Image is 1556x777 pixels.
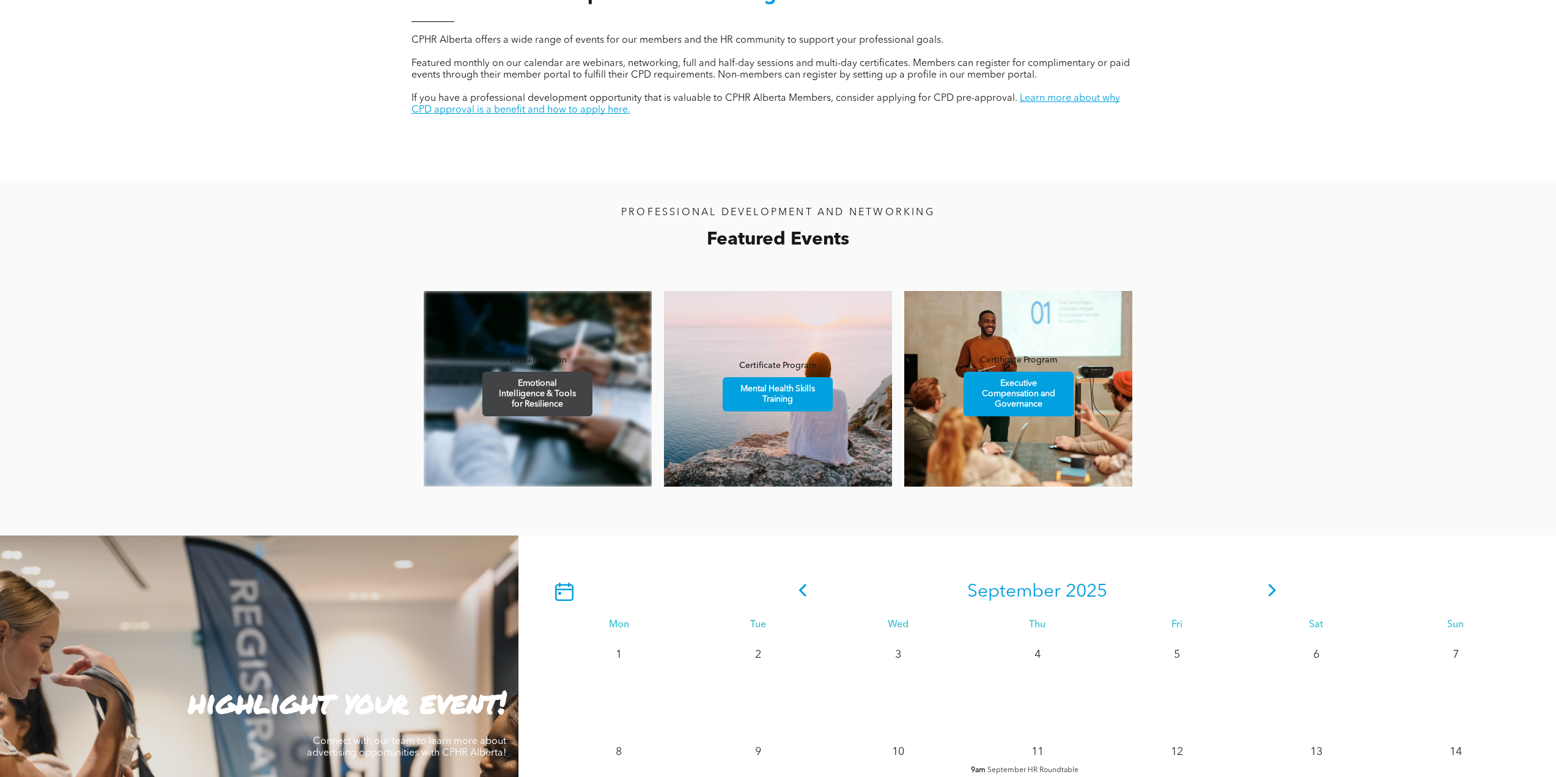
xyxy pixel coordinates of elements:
p: 4 [1027,644,1049,666]
p: 2 [747,644,769,666]
p: 14 [1445,741,1467,763]
p: 6 [1305,644,1327,666]
span: If you have a professional development opportunity that is valuable to CPHR Alberta Members, cons... [411,94,1017,103]
span: Connect with our team to learn more about advertising opportunities with CPHR Alberta! [307,737,506,758]
span: PROFESSIONAL DEVELOPMENT AND NETWORKING [621,208,935,218]
strong: highlight your event! [188,680,506,723]
p: 8 [608,741,630,763]
span: September [967,583,1061,601]
span: Executive Compensation and Governance [965,372,1072,416]
p: 10 [887,741,909,763]
div: Wed [828,619,968,631]
p: 9 [747,741,769,763]
span: 2025 [1066,583,1107,601]
p: 12 [1166,741,1188,763]
div: Thu [968,619,1107,631]
p: 7 [1445,644,1467,666]
p: 1 [608,644,630,666]
p: 13 [1305,741,1327,763]
span: 9am [971,766,986,775]
a: Executive Compensation and Governance [964,372,1074,416]
div: Sun [1386,619,1525,631]
a: Mental Health Skills Training [723,377,833,411]
span: CPHR Alberta offers a wide range of events for our members and the HR community to support your p... [411,35,943,45]
span: Mental Health Skills Training [725,378,831,411]
span: September HR Roundtable [987,767,1079,774]
a: Emotional Intelligence & Tools for Resilience [482,372,592,416]
div: Tue [688,619,828,631]
span: Featured monthly on our calendar are webinars, networking, full and half-day sessions and multi-d... [411,59,1130,80]
p: 5 [1166,644,1188,666]
p: 3 [887,644,909,666]
span: Featured Events [707,230,849,249]
p: 11 [1027,741,1049,763]
div: Sat [1247,619,1386,631]
div: Fri [1107,619,1247,631]
span: Emotional Intelligence & Tools for Resilience [484,372,591,416]
div: Mon [549,619,688,631]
